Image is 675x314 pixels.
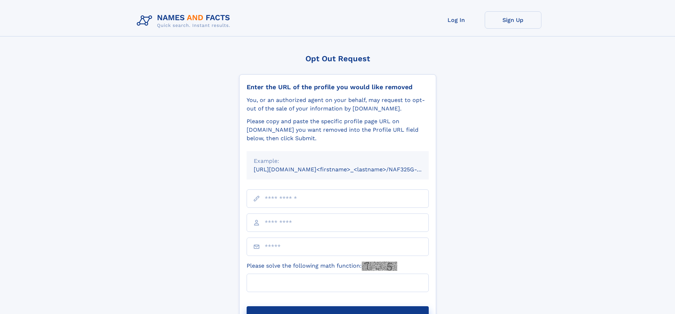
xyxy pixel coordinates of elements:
[239,54,436,63] div: Opt Out Request
[254,157,422,165] div: Example:
[428,11,485,29] a: Log In
[485,11,541,29] a: Sign Up
[247,83,429,91] div: Enter the URL of the profile you would like removed
[254,166,442,173] small: [URL][DOMAIN_NAME]<firstname>_<lastname>/NAF325G-xxxxxxxx
[247,96,429,113] div: You, or an authorized agent on your behalf, may request to opt-out of the sale of your informatio...
[247,262,397,271] label: Please solve the following math function:
[134,11,236,30] img: Logo Names and Facts
[247,117,429,143] div: Please copy and paste the specific profile page URL on [DOMAIN_NAME] you want removed into the Pr...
